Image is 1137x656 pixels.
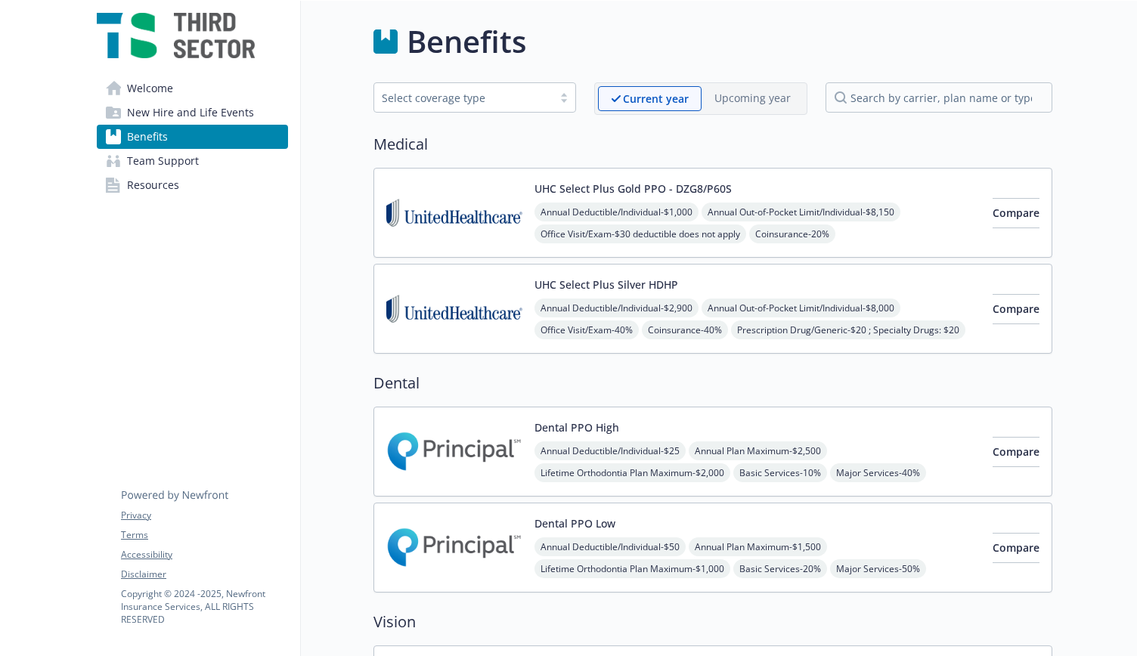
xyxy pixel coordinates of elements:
span: Annual Deductible/Individual - $25 [534,441,686,460]
span: Major Services - 40% [830,463,926,482]
button: Compare [993,437,1039,467]
span: Compare [993,302,1039,316]
a: Benefits [97,125,288,149]
img: United Healthcare Insurance Company carrier logo [386,181,522,245]
span: Annual Plan Maximum - $2,500 [689,441,827,460]
a: Welcome [97,76,288,101]
span: Annual Deductible/Individual - $50 [534,537,686,556]
span: Basic Services - 20% [733,559,827,578]
a: Team Support [97,149,288,173]
a: Accessibility [121,548,287,562]
a: New Hire and Life Events [97,101,288,125]
span: Annual Deductible/Individual - $2,900 [534,299,699,317]
span: Annual Out-of-Pocket Limit/Individual - $8,150 [702,203,900,221]
span: Annual Plan Maximum - $1,500 [689,537,827,556]
p: Copyright © 2024 - 2025 , Newfront Insurance Services, ALL RIGHTS RESERVED [121,587,287,626]
p: Current year [623,91,689,107]
span: Upcoming year [702,86,804,111]
span: Compare [993,206,1039,220]
button: UHC Select Plus Gold PPO - DZG8/P60S [534,181,732,196]
span: Compare [993,444,1039,459]
span: Annual Out-of-Pocket Limit/Individual - $8,000 [702,299,900,317]
span: Major Services - 50% [830,559,926,578]
h1: Benefits [407,19,526,64]
span: Resources [127,173,179,197]
span: Prescription Drug/Generic - $20 ; Specialty Drugs: $20 [731,320,965,339]
span: Lifetime Orthodontia Plan Maximum - $1,000 [534,559,730,578]
button: Compare [993,294,1039,324]
span: Office Visit/Exam - $30 deductible does not apply [534,224,746,243]
h2: Medical [373,133,1052,156]
img: Principal Financial Group Inc carrier logo [386,419,522,484]
a: Terms [121,528,287,542]
h2: Dental [373,372,1052,395]
button: Dental PPO High [534,419,619,435]
span: Welcome [127,76,173,101]
p: Upcoming year [714,90,791,106]
div: Select coverage type [382,90,545,106]
a: Resources [97,173,288,197]
span: Office Visit/Exam - 40% [534,320,639,339]
span: Annual Deductible/Individual - $1,000 [534,203,699,221]
button: Compare [993,198,1039,228]
a: Privacy [121,509,287,522]
span: Team Support [127,149,199,173]
button: UHC Select Plus Silver HDHP [534,277,678,292]
span: Coinsurance - 20% [749,224,835,243]
button: Dental PPO Low [534,515,615,531]
span: Basic Services - 10% [733,463,827,482]
img: United Healthcare Insurance Company carrier logo [386,277,522,341]
button: Compare [993,533,1039,563]
h2: Vision [373,611,1052,633]
span: Benefits [127,125,168,149]
span: New Hire and Life Events [127,101,254,125]
span: Compare [993,540,1039,555]
span: Lifetime Orthodontia Plan Maximum - $2,000 [534,463,730,482]
span: Coinsurance - 40% [642,320,728,339]
img: Principal Financial Group Inc carrier logo [386,515,522,580]
input: search by carrier, plan name or type [826,82,1052,113]
a: Disclaimer [121,568,287,581]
